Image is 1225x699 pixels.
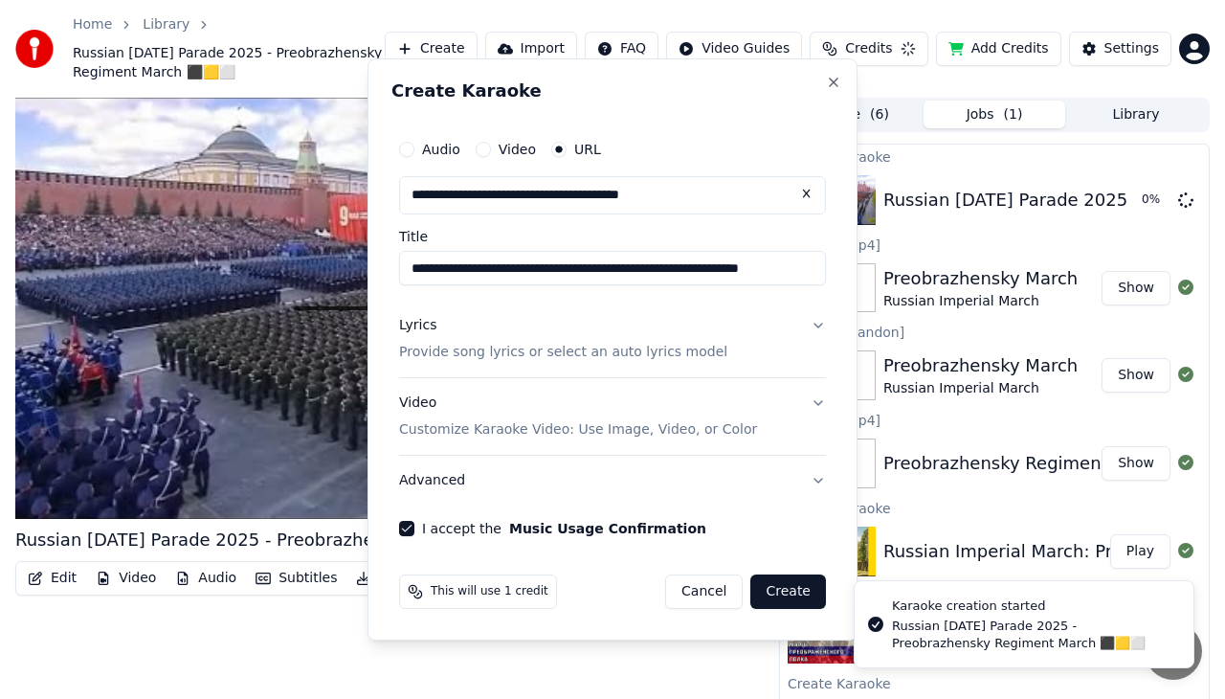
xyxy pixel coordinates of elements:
[574,143,601,156] label: URL
[399,301,826,377] button: LyricsProvide song lyrics or select an auto lyrics model
[399,378,826,455] button: VideoCustomize Karaoke Video: Use Image, Video, or Color
[431,584,548,599] span: This will use 1 credit
[399,316,436,335] div: Lyrics
[499,143,536,156] label: Video
[399,420,757,440] p: Customize Karaoke Video: Use Image, Video, or Color
[509,522,706,535] button: I accept the
[422,522,706,535] label: I accept the
[391,82,834,100] h2: Create Karaoke
[422,143,460,156] label: Audio
[665,575,743,609] button: Cancel
[399,343,727,362] p: Provide song lyrics or select an auto lyrics model
[399,230,826,243] label: Title
[750,575,826,609] button: Create
[399,394,757,440] div: Video
[399,456,826,506] button: Advanced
